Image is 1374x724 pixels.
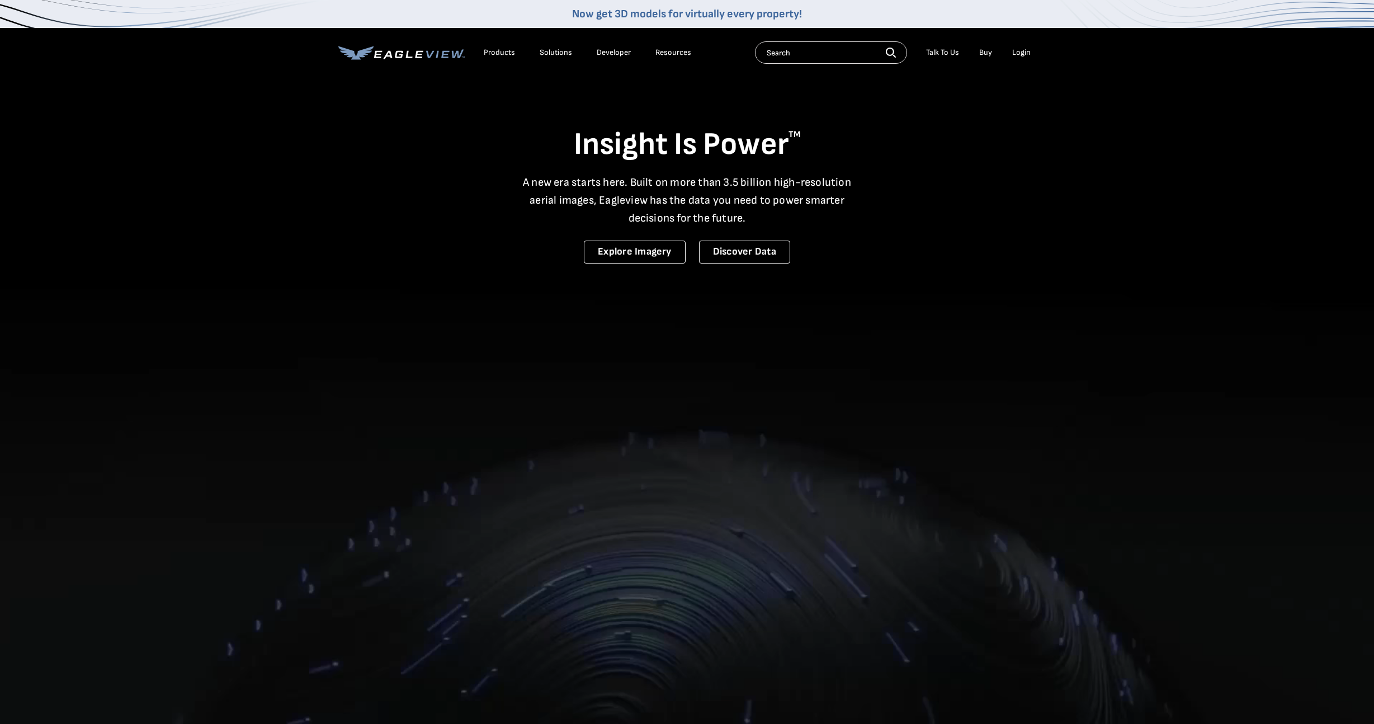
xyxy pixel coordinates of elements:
div: Resources [655,48,691,58]
div: Login [1012,48,1031,58]
a: Developer [597,48,631,58]
a: Now get 3D models for virtually every property! [572,7,802,21]
a: Buy [979,48,992,58]
div: Products [484,48,515,58]
h1: Insight Is Power [338,125,1036,164]
sup: TM [788,129,801,140]
a: Discover Data [699,241,790,264]
a: Explore Imagery [584,241,686,264]
input: Search [755,41,907,64]
div: Solutions [540,48,572,58]
div: Talk To Us [926,48,959,58]
p: A new era starts here. Built on more than 3.5 billion high-resolution aerial images, Eagleview ha... [516,173,858,227]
